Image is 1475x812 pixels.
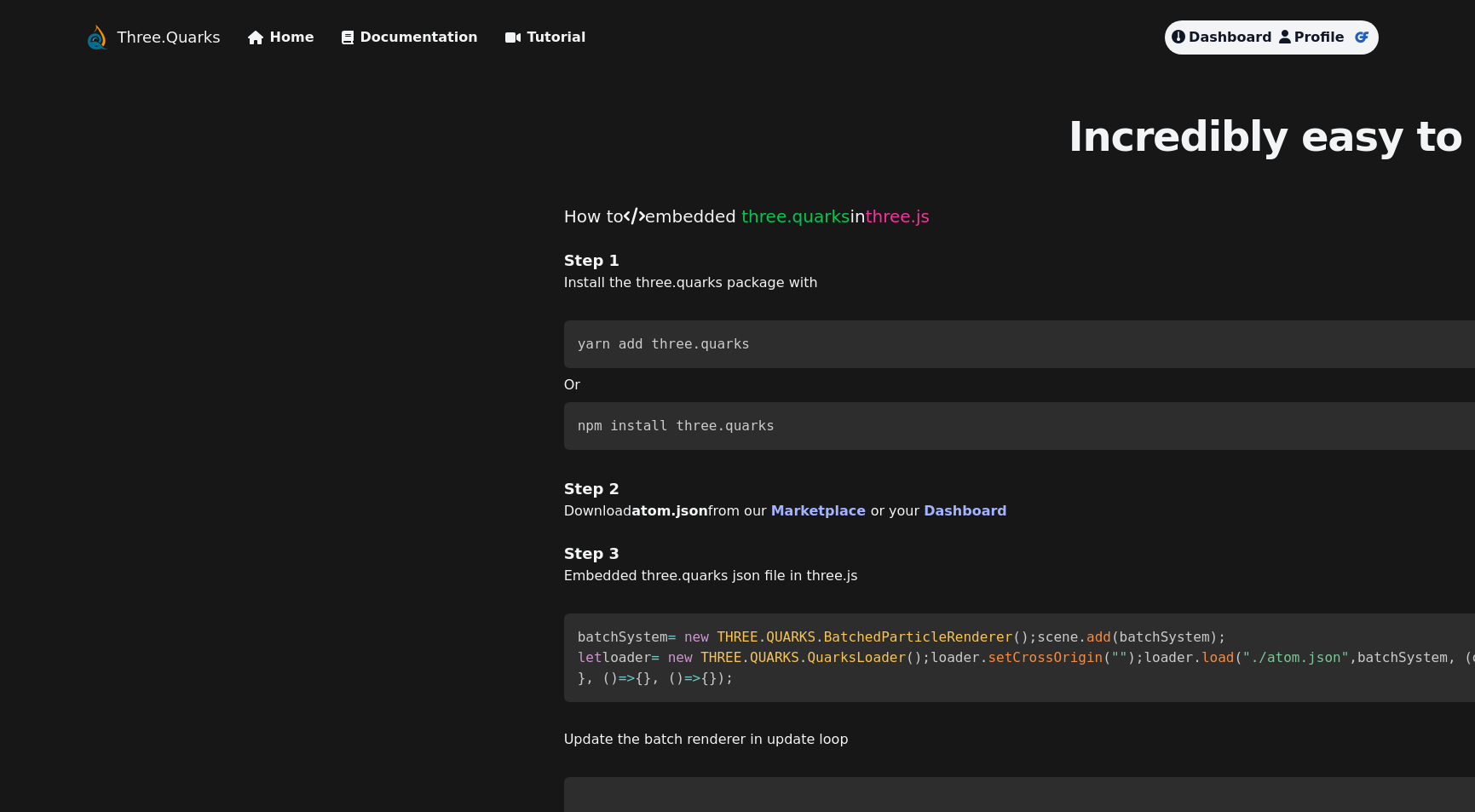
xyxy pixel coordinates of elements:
[799,649,808,665] span: .
[700,649,906,665] span: THREE QUARKS QuarksLoader
[1234,649,1242,665] span: (
[741,649,750,665] span: .
[717,629,1012,645] span: THREE QUARKS BatchedParticleRenderer
[924,503,1007,519] a: Dashboard
[1218,629,1226,645] span: ;
[1193,649,1201,665] span: .
[1021,629,1029,645] span: )
[866,206,930,227] span: three.js
[1012,629,1021,645] span: (
[585,670,594,686] span: ,
[1127,649,1136,665] span: )
[631,503,708,519] span: atom.json
[741,206,850,227] span: three.quarks
[578,649,602,665] span: let
[709,670,717,686] span: }
[1189,29,1272,45] span: Dashboard
[505,27,586,48] a: Tutorial
[651,670,660,686] span: ,
[635,670,643,686] span: {
[676,670,684,686] span: )
[922,649,931,665] span: ;
[619,670,635,686] span: =>
[1448,649,1456,665] span: ,
[717,670,726,686] span: )
[1136,649,1144,665] span: ;
[1210,629,1219,645] span: )
[1172,27,1272,48] a: Dashboard
[988,649,1103,665] span: setCrossOrigin
[602,670,611,686] span: (
[1111,649,1127,665] span: ""
[700,670,709,686] span: {
[668,670,677,686] span: (
[1111,629,1120,645] span: (
[578,418,775,434] code: npm install three.quarks
[914,649,923,665] span: )
[758,629,767,645] span: .
[651,649,660,665] span: =
[248,27,314,48] a: Home
[668,649,693,665] span: new
[118,26,221,49] a: Three.Quarks
[771,503,871,519] a: Marketplace
[815,629,824,645] span: .
[1078,629,1086,645] span: .
[684,670,700,686] span: =>
[610,670,619,686] span: )
[578,670,586,686] span: }
[1242,649,1349,665] span: "./atom.json"
[1029,629,1038,645] span: ;
[1086,629,1111,645] span: add
[668,629,677,645] span: =
[643,670,652,686] span: }
[684,629,709,645] span: new
[342,27,478,48] a: Documentation
[1464,649,1472,665] span: (
[1294,29,1345,45] span: Profile
[725,670,734,686] span: ;
[1103,649,1111,665] span: (
[1349,649,1357,665] span: ,
[1201,649,1235,665] span: load
[980,649,988,665] span: .
[1279,27,1345,48] a: Profile
[906,649,914,665] span: (
[1351,27,1372,48] img: fabrikaigr profile image
[578,336,750,352] code: yarn add three.quarks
